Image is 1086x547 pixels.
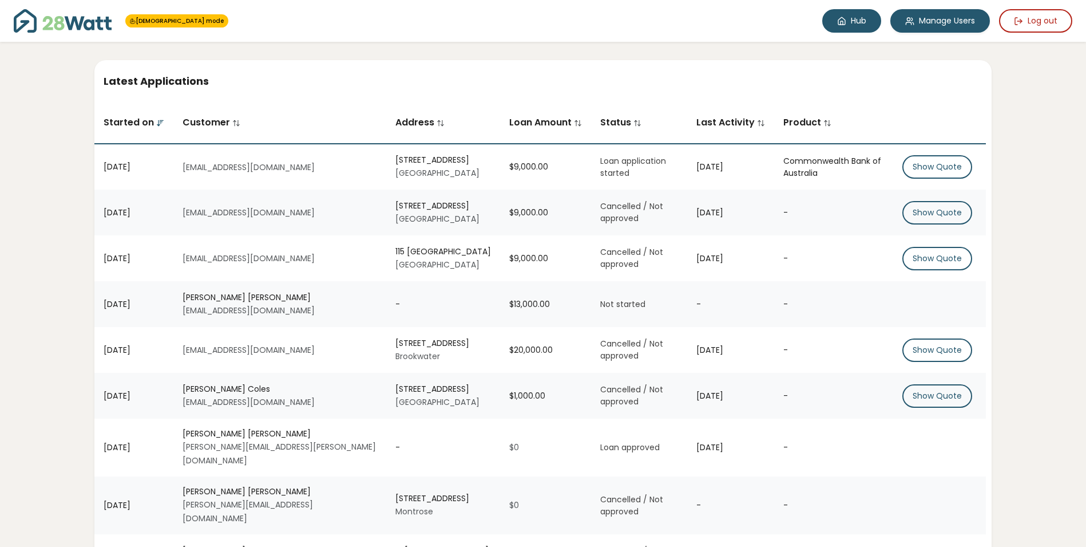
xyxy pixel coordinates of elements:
span: $0 [509,499,519,511]
small: Brookwater [395,351,440,362]
div: - [696,499,765,511]
span: Loan approved [600,442,660,453]
small: [EMAIL_ADDRESS][DOMAIN_NAME] [183,253,315,264]
img: 28Watt [14,9,112,33]
span: Cancelled / Not approved [600,494,663,517]
small: [GEOGRAPHIC_DATA] [395,396,479,408]
div: [PERSON_NAME] [PERSON_NAME] [183,486,377,498]
div: - [783,298,884,310]
small: [PERSON_NAME][EMAIL_ADDRESS][PERSON_NAME][DOMAIN_NAME] [183,441,376,466]
small: [GEOGRAPHIC_DATA] [395,259,479,270]
span: Cancelled / Not approved [600,338,663,361]
div: [DATE] [696,161,765,173]
div: [PERSON_NAME] [PERSON_NAME] [183,292,377,304]
div: $20,000.00 [509,344,582,356]
h5: Latest Applications [104,74,982,88]
div: [DATE] [104,161,164,173]
div: $1,000.00 [509,390,582,402]
small: [PERSON_NAME][EMAIL_ADDRESS][DOMAIN_NAME] [183,499,313,524]
span: Loan application started [600,155,666,179]
div: [DATE] [104,344,164,356]
div: - [783,253,884,265]
div: $9,000.00 [509,253,582,265]
div: [DATE] [104,442,164,454]
div: [DATE] [696,344,765,356]
small: [EMAIL_ADDRESS][DOMAIN_NAME] [183,344,315,356]
span: Address [395,116,445,129]
div: [STREET_ADDRESS] [395,337,491,349]
div: - [395,442,491,454]
a: [DEMOGRAPHIC_DATA] mode [130,17,224,25]
span: Product [783,116,831,129]
div: - [783,442,884,454]
span: Customer [183,116,240,129]
button: Show Quote [902,339,972,362]
button: Show Quote [902,384,972,408]
div: - [696,298,765,310]
span: Started on [104,116,164,129]
small: [GEOGRAPHIC_DATA] [395,213,479,225]
div: - [395,298,491,310]
span: Status [600,116,641,129]
small: Montrose [395,506,433,517]
div: $13,000.00 [509,298,582,310]
div: 115 [GEOGRAPHIC_DATA] [395,246,491,258]
span: Loan Amount [509,116,582,129]
div: [STREET_ADDRESS] [395,200,491,212]
span: $0 [509,442,519,453]
div: [PERSON_NAME] Coles [183,383,377,395]
a: Hub [822,9,881,33]
button: Show Quote [902,247,972,270]
span: Cancelled / Not approved [600,246,663,270]
small: [EMAIL_ADDRESS][DOMAIN_NAME] [183,162,315,173]
div: [STREET_ADDRESS] [395,493,491,505]
div: [STREET_ADDRESS] [395,383,491,395]
button: Show Quote [902,155,972,179]
div: - [783,499,884,511]
div: [DATE] [104,499,164,511]
small: [GEOGRAPHIC_DATA] [395,167,479,179]
small: [EMAIL_ADDRESS][DOMAIN_NAME] [183,305,315,316]
span: Cancelled / Not approved [600,200,663,224]
button: Log out [999,9,1072,33]
div: - [783,390,884,402]
div: [DATE] [104,390,164,402]
span: Last Activity [696,116,765,129]
div: [DATE] [104,298,164,310]
div: [DATE] [696,207,765,219]
div: [PERSON_NAME] [PERSON_NAME] [183,428,377,440]
button: Show Quote [902,201,972,225]
div: $9,000.00 [509,207,582,219]
small: [EMAIL_ADDRESS][DOMAIN_NAME] [183,396,315,408]
span: Cancelled / Not approved [600,384,663,407]
div: [STREET_ADDRESS] [395,154,491,166]
div: $9,000.00 [509,161,582,173]
div: [DATE] [696,253,765,265]
div: [DATE] [104,253,164,265]
span: You're in 28Watt mode - full access to all features! [125,14,228,27]
div: [DATE] [696,442,765,454]
small: [EMAIL_ADDRESS][DOMAIN_NAME] [183,207,315,218]
div: [DATE] [696,390,765,402]
span: Not started [600,298,645,310]
div: Commonwealth Bank of Australia [783,155,884,179]
div: [DATE] [104,207,164,219]
div: - [783,344,884,356]
div: - [783,207,884,219]
a: Manage Users [890,9,990,33]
